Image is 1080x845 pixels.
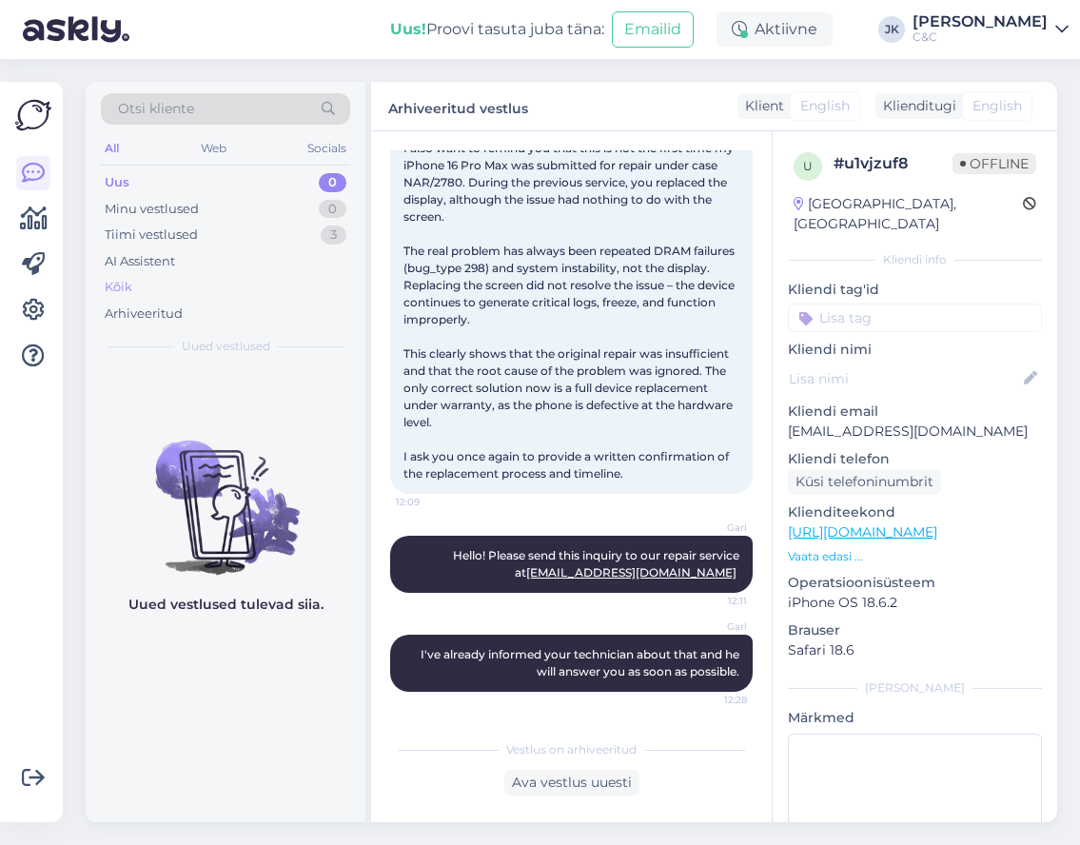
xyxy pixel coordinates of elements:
[526,565,736,580] a: [EMAIL_ADDRESS][DOMAIN_NAME]
[788,708,1042,728] p: Märkmed
[788,402,1042,422] p: Kliendi email
[952,153,1036,174] span: Offline
[101,136,123,161] div: All
[105,226,198,245] div: Tiimi vestlused
[788,548,1042,565] p: Vaata edasi ...
[788,593,1042,613] p: iPhone OS 18.6.2
[506,741,637,758] span: Vestlus on arhiveeritud
[319,173,346,192] div: 0
[453,548,742,580] span: Hello! Please send this inquiry to our repair service at
[834,152,952,175] div: # u1vjzuf8
[788,620,1042,640] p: Brauser
[788,449,1042,469] p: Kliendi telefon
[788,523,937,540] a: [URL][DOMAIN_NAME]
[504,770,639,796] div: Ava vestlus uuesti
[875,96,956,116] div: Klienditugi
[105,278,132,297] div: Kõik
[676,521,747,535] span: Garl
[388,93,528,119] label: Arhiveeritud vestlus
[676,693,747,707] span: 12:28
[803,159,813,173] span: u
[788,422,1042,442] p: [EMAIL_ADDRESS][DOMAIN_NAME]
[390,20,426,38] b: Uus!
[788,640,1042,660] p: Safari 18.6
[182,338,270,355] span: Uued vestlused
[913,14,1069,45] a: [PERSON_NAME]C&C
[396,495,467,509] span: 12:09
[788,280,1042,300] p: Kliendi tag'id
[788,573,1042,593] p: Operatsioonisüsteem
[390,18,604,41] div: Proovi tasuta juba täna:
[717,12,833,47] div: Aktiivne
[105,252,175,271] div: AI Assistent
[15,97,51,133] img: Askly Logo
[105,305,183,324] div: Arhiveeritud
[118,99,194,119] span: Otsi kliente
[788,340,1042,360] p: Kliendi nimi
[789,368,1020,389] input: Lisa nimi
[197,136,230,161] div: Web
[676,594,747,608] span: 12:11
[794,194,1023,234] div: [GEOGRAPHIC_DATA], [GEOGRAPHIC_DATA]
[788,679,1042,697] div: [PERSON_NAME]
[788,502,1042,522] p: Klienditeekond
[105,173,129,192] div: Uus
[972,96,1022,116] span: English
[676,619,747,634] span: Garl
[304,136,350,161] div: Socials
[128,595,324,615] p: Uued vestlused tulevad siia.
[788,304,1042,332] input: Lisa tag
[913,14,1048,29] div: [PERSON_NAME]
[421,647,742,678] span: I've already informed your technician about that and he will answer you as soon as possible.
[319,200,346,219] div: 0
[612,11,694,48] button: Emailid
[105,200,199,219] div: Minu vestlused
[800,96,850,116] span: English
[86,406,365,578] img: No chats
[788,469,941,495] div: Küsi telefoninumbrit
[788,251,1042,268] div: Kliendi info
[878,16,905,43] div: JK
[913,29,1048,45] div: C&C
[737,96,784,116] div: Klient
[321,226,346,245] div: 3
